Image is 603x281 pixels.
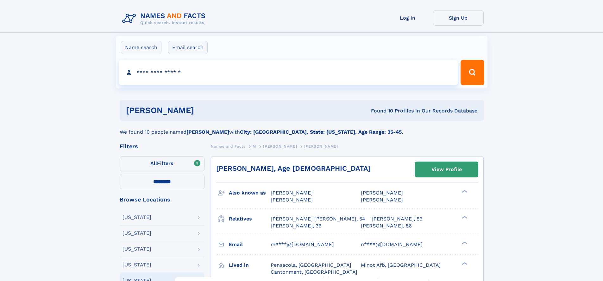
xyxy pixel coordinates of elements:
span: [PERSON_NAME] [361,190,403,196]
a: [PERSON_NAME], 56 [361,222,412,229]
b: City: [GEOGRAPHIC_DATA], State: [US_STATE], Age Range: 35-45 [240,129,402,135]
button: Search Button [461,60,484,85]
span: Pensacola, [GEOGRAPHIC_DATA] [271,262,351,268]
div: [US_STATE] [122,262,151,267]
input: search input [119,60,458,85]
a: Log In [382,10,433,26]
div: ❯ [460,189,468,194]
div: We found 10 people named with . [120,121,484,136]
h3: Relatives [229,214,271,224]
h1: [PERSON_NAME] [126,106,283,114]
span: Minot Afb, [GEOGRAPHIC_DATA] [361,262,441,268]
span: Cantonment, [GEOGRAPHIC_DATA] [271,269,357,275]
a: [PERSON_NAME], 36 [271,222,322,229]
b: [PERSON_NAME] [186,129,229,135]
div: Found 10 Profiles In Our Records Database [282,107,477,114]
h3: Lived in [229,260,271,271]
label: Name search [121,41,161,54]
a: [PERSON_NAME], 59 [372,215,423,222]
h3: Email [229,239,271,250]
div: ❯ [460,241,468,245]
a: Sign Up [433,10,484,26]
div: View Profile [431,162,462,177]
a: [PERSON_NAME] [PERSON_NAME], 54 [271,215,365,222]
div: [US_STATE] [122,215,151,220]
a: Names and Facts [211,142,246,150]
div: [US_STATE] [122,246,151,252]
h3: Also known as [229,188,271,198]
div: ❯ [460,215,468,219]
label: Filters [120,156,204,171]
span: All [150,160,157,166]
img: Logo Names and Facts [120,10,211,27]
span: [PERSON_NAME] [263,144,297,149]
a: View Profile [415,162,478,177]
div: ❯ [460,261,468,265]
span: [PERSON_NAME] [361,197,403,203]
label: Email search [168,41,208,54]
div: [US_STATE] [122,231,151,236]
span: M [253,144,256,149]
a: M [253,142,256,150]
div: Browse Locations [120,197,204,202]
div: Filters [120,144,204,149]
a: [PERSON_NAME], Age [DEMOGRAPHIC_DATA] [216,164,371,172]
a: [PERSON_NAME] [263,142,297,150]
span: [PERSON_NAME] [271,190,313,196]
span: [PERSON_NAME] [304,144,338,149]
span: [PERSON_NAME] [271,197,313,203]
